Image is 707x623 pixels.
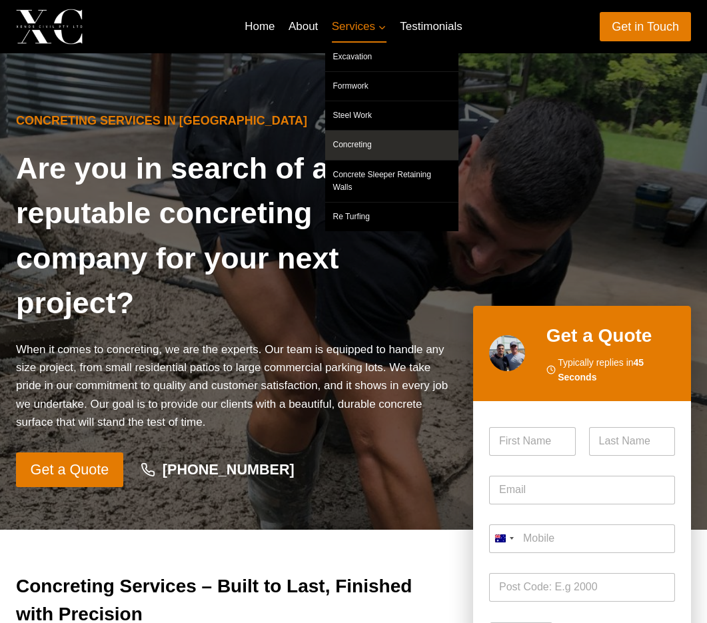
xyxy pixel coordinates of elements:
[31,458,109,482] span: Get a Quote
[489,476,675,504] input: Email
[325,203,458,231] a: Re Turfing
[489,524,518,553] button: Selected country
[94,16,187,37] p: Xenos Civil
[600,12,691,41] a: Get in Touch
[129,454,307,485] a: [PHONE_NUMBER]
[393,11,469,43] a: Testimonials
[325,43,458,71] a: Excavation
[325,101,458,130] a: Steel Work
[16,9,83,44] img: Xenos Civil
[325,161,458,202] a: Concrete Sleeper Retaining Walls
[238,11,282,43] a: Home
[325,72,458,101] a: Formwork
[16,146,452,326] h1: Are you in search of a reputable concreting company for your next project?
[489,427,576,456] input: First Name
[546,322,675,350] h2: Get a Quote
[325,131,458,159] a: Concreting
[16,112,452,130] h6: Concreting Services in [GEOGRAPHIC_DATA]
[16,340,452,431] p: When it comes to concreting, we are the experts. Our team is equipped to handle any size project,...
[16,9,187,44] a: Xenos Civil
[489,573,675,602] input: Post Code: E.g 2000
[489,524,675,553] input: Mobile
[16,452,123,487] a: Get a Quote
[282,11,325,43] a: About
[589,427,676,456] input: Last Name
[558,355,675,385] span: Typically replies in
[325,11,394,43] button: Child menu of Services
[238,11,469,43] nav: Primary Navigation
[163,461,295,478] strong: [PHONE_NUMBER]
